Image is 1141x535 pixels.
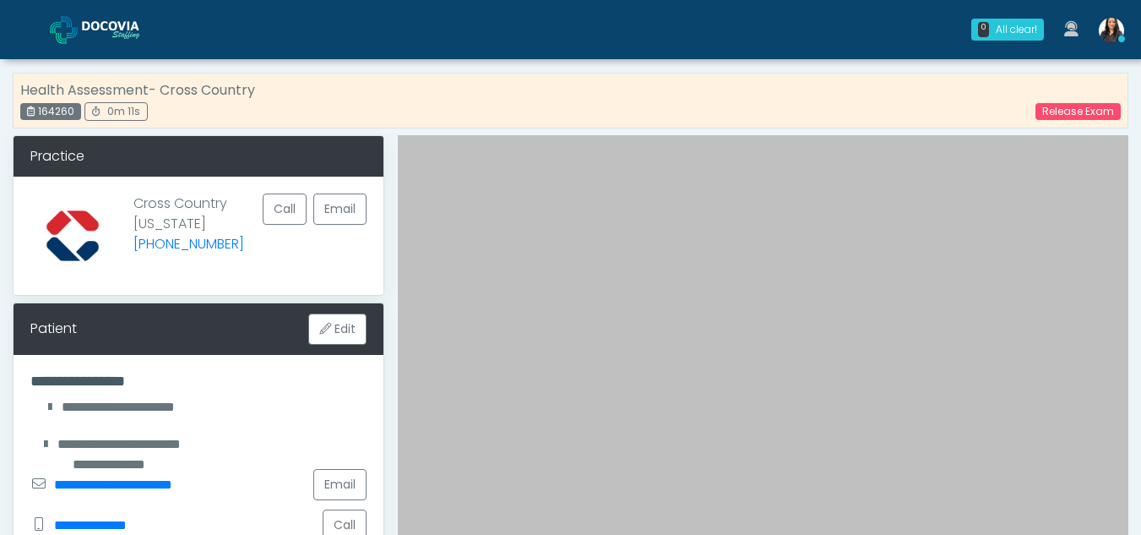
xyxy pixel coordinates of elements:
[1035,103,1121,120] a: Release Exam
[133,194,244,265] p: Cross Country [US_STATE]
[313,194,367,225] a: Email
[313,469,367,500] a: Email
[1099,18,1124,43] img: Viral Patel
[133,234,244,254] a: [PHONE_NUMBER]
[308,314,367,345] button: Edit
[82,21,166,38] img: Docovia
[978,22,989,37] div: 0
[30,194,115,278] img: Provider image
[107,104,140,118] span: 0m 11s
[20,103,81,120] div: 164260
[14,136,383,177] div: Practice
[50,2,166,57] a: Docovia
[50,16,78,44] img: Docovia
[263,194,307,225] button: Call
[30,319,77,339] div: Patient
[996,22,1037,37] div: All clear!
[20,80,255,100] strong: Health Assessment- Cross Country
[961,12,1054,47] a: 0 All clear!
